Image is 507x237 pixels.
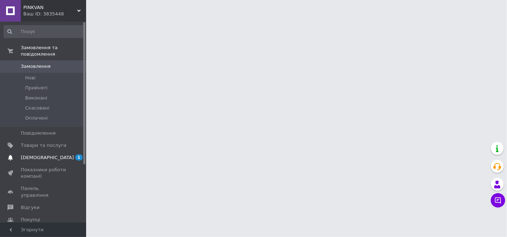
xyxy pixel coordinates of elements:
div: Ваш ID: 3835448 [23,11,86,17]
span: Замовлення [21,63,51,70]
span: Показники роботи компанії [21,167,66,180]
span: 1 [75,154,83,161]
span: Замовлення та повідомлення [21,45,86,57]
span: Панель управління [21,185,66,198]
input: Пошук [4,25,85,38]
span: [DEMOGRAPHIC_DATA] [21,154,74,161]
span: Відгуки [21,204,39,211]
span: Товари та послуги [21,142,66,149]
span: Повідомлення [21,130,56,136]
span: Скасовані [25,105,50,111]
span: Виконані [25,95,47,101]
span: Нові [25,75,36,81]
span: Прийняті [25,85,47,91]
button: Чат з покупцем [491,193,505,208]
span: PINKVAN [23,4,77,11]
span: Покупці [21,217,40,223]
span: Оплачені [25,115,48,121]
